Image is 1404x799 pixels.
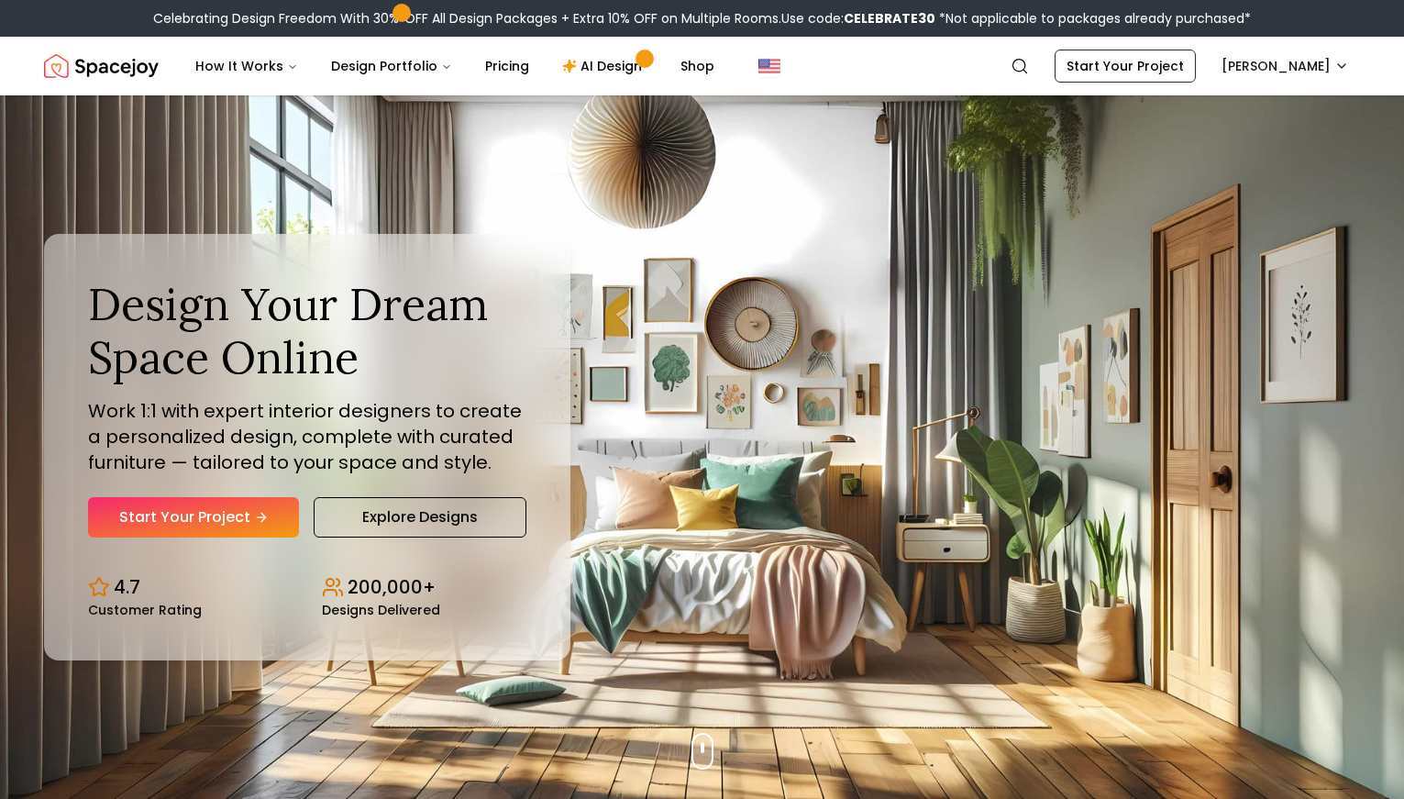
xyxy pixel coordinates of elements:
[758,55,780,77] img: United States
[44,37,1360,95] nav: Global
[547,48,662,84] a: AI Design
[348,574,436,600] p: 200,000+
[88,278,526,383] h1: Design Your Dream Space Online
[314,497,526,538] a: Explore Designs
[935,9,1251,28] span: *Not applicable to packages already purchased*
[666,48,729,84] a: Shop
[114,574,140,600] p: 4.7
[181,48,313,84] button: How It Works
[88,604,202,616] small: Customer Rating
[322,604,440,616] small: Designs Delivered
[44,48,159,84] a: Spacejoy
[181,48,729,84] nav: Main
[88,497,299,538] a: Start Your Project
[470,48,544,84] a: Pricing
[844,9,935,28] b: CELEBRATE30
[1055,50,1196,83] a: Start Your Project
[44,48,159,84] img: Spacejoy Logo
[781,9,935,28] span: Use code:
[88,398,526,475] p: Work 1:1 with expert interior designers to create a personalized design, complete with curated fu...
[153,9,1251,28] div: Celebrating Design Freedom With 30% OFF All Design Packages + Extra 10% OFF on Multiple Rooms.
[316,48,467,84] button: Design Portfolio
[1211,50,1360,83] button: [PERSON_NAME]
[88,560,526,616] div: Design stats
